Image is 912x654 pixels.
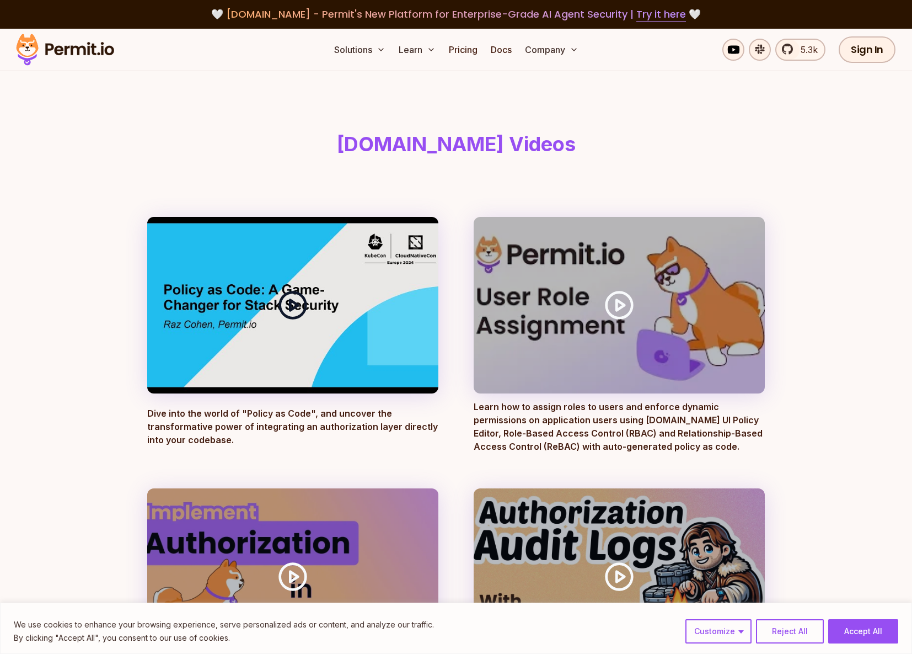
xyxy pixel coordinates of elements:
[11,31,119,68] img: Permit logo
[147,407,438,453] p: Dive into the world of "Policy as Code", and uncover the transformative power of integrating an a...
[636,7,686,22] a: Try it here
[226,7,686,21] span: [DOMAIN_NAME] - Permit's New Platform for Enterprise-Grade AI Agent Security |
[685,619,752,644] button: Customize
[444,39,482,61] a: Pricing
[14,618,434,631] p: We use cookies to enhance your browsing experience, serve personalized ads or content, and analyz...
[394,39,440,61] button: Learn
[26,7,886,22] div: 🤍 🤍
[756,619,824,644] button: Reject All
[149,133,763,155] h1: [DOMAIN_NAME] Videos
[828,619,898,644] button: Accept All
[486,39,516,61] a: Docs
[794,43,818,56] span: 5.3k
[474,400,765,453] p: Learn how to assign roles to users and enforce dynamic permissions on application users using [DO...
[14,631,434,645] p: By clicking "Accept All", you consent to our use of cookies.
[330,39,390,61] button: Solutions
[839,36,895,63] a: Sign In
[775,39,825,61] a: 5.3k
[521,39,583,61] button: Company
